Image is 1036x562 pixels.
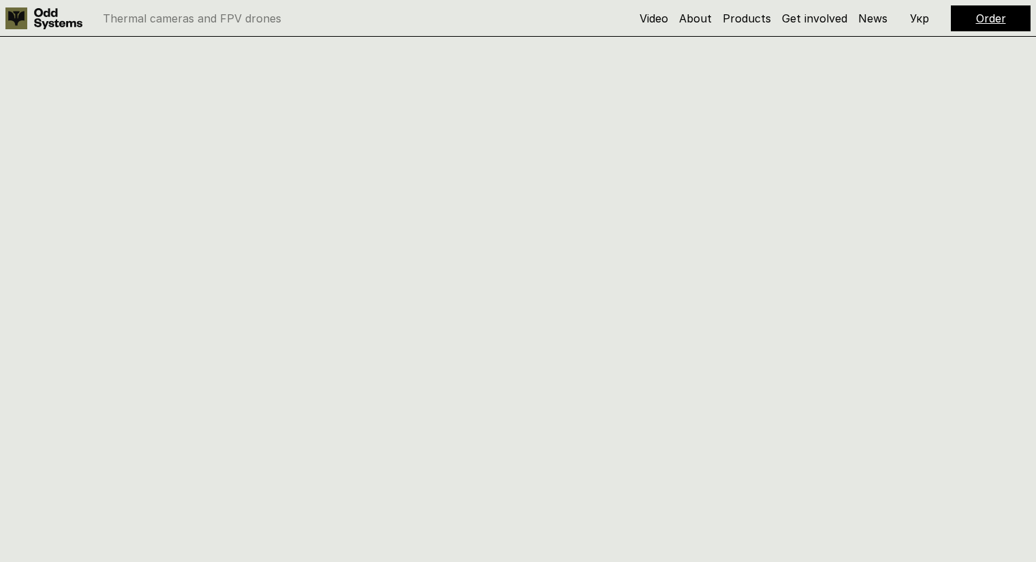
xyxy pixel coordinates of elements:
a: About [679,12,712,25]
a: News [858,12,888,25]
a: Get involved [782,12,847,25]
a: Order [976,12,1006,25]
p: Укр [910,13,929,24]
a: Video [640,12,668,25]
a: Products [723,12,771,25]
p: Thermal cameras and FPV drones [103,13,281,24]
